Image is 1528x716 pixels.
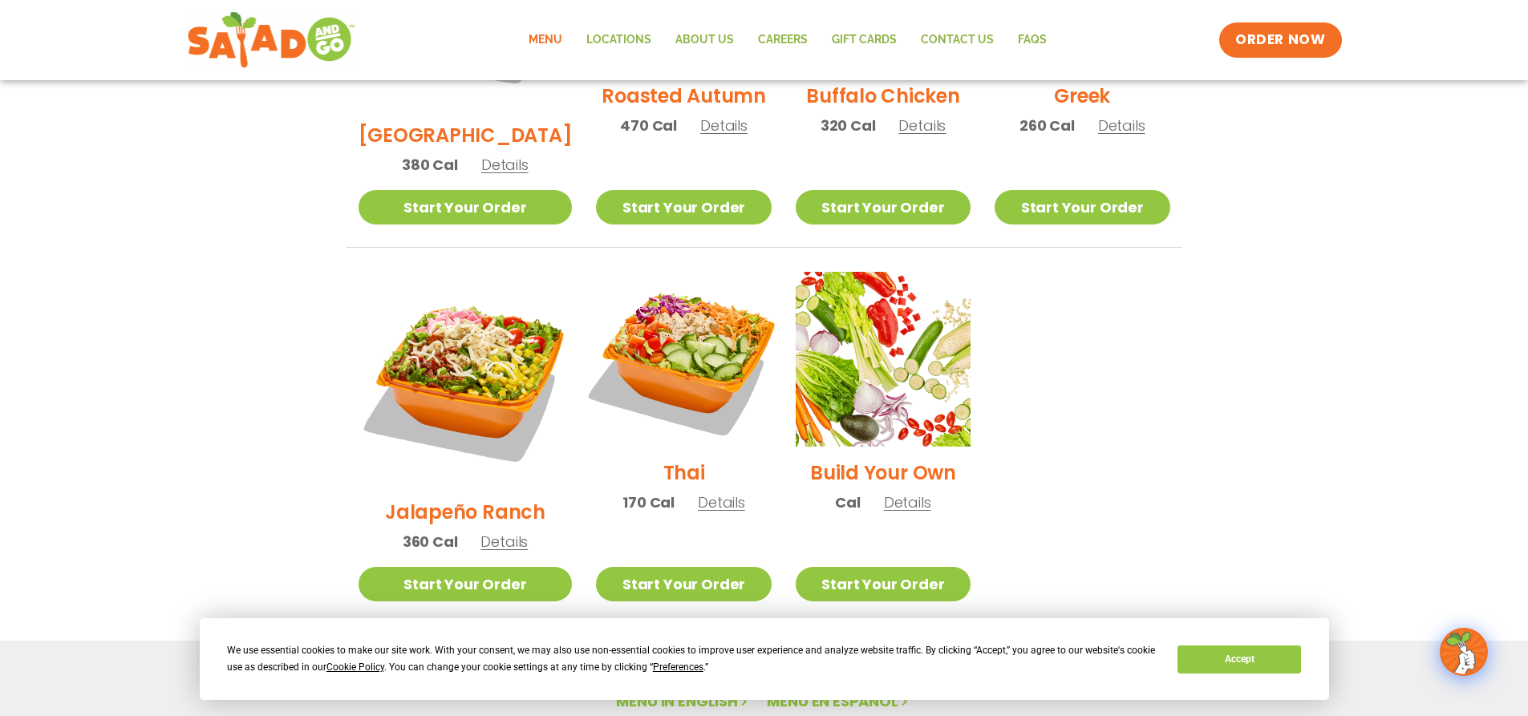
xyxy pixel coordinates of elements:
span: Details [480,532,528,552]
span: Details [481,155,529,175]
span: Details [700,115,748,136]
a: Start Your Order [995,190,1169,225]
img: Product photo for Build Your Own [796,272,971,447]
span: 170 Cal [622,491,675,513]
span: Cal [835,491,860,513]
nav: Menu [517,22,1059,59]
span: Details [1098,115,1145,136]
span: ORDER NOW [1235,30,1325,50]
h2: [GEOGRAPHIC_DATA] [359,121,573,149]
h2: Thai [663,459,705,487]
span: 470 Cal [620,115,677,136]
a: Start Your Order [359,190,573,225]
span: Details [884,492,931,512]
a: Menu in English [616,691,751,711]
img: wpChatIcon [1441,629,1486,674]
a: Contact Us [909,22,1006,59]
a: Locations [574,22,663,59]
span: Preferences [653,661,703,673]
a: Menu [517,22,574,59]
button: Accept [1177,645,1301,674]
a: Start Your Order [596,190,771,225]
a: ORDER NOW [1219,22,1341,58]
h2: Jalapeño Ranch [385,498,545,526]
h2: Greek [1054,82,1110,110]
a: Careers [746,22,820,59]
span: 360 Cal [403,531,458,552]
span: Details [698,492,745,512]
a: Menú en español [767,691,911,711]
a: Start Your Order [359,567,573,601]
h2: Buffalo Chicken [806,82,959,110]
div: We use essential cookies to make our site work. With your consent, we may also use non-essential ... [227,642,1158,676]
a: Start Your Order [796,190,971,225]
div: Cookie Consent Prompt [200,618,1329,700]
span: 260 Cal [1019,115,1075,136]
h2: Build Your Own [810,459,956,487]
a: GIFT CARDS [820,22,909,59]
img: new-SAG-logo-768×292 [187,8,356,72]
img: Product photo for Jalapeño Ranch Salad [359,272,573,486]
a: Start Your Order [796,567,971,601]
span: Cookie Policy [326,661,384,673]
img: Product photo for Thai Salad [581,257,786,462]
span: 320 Cal [821,115,876,136]
a: FAQs [1006,22,1059,59]
a: About Us [663,22,746,59]
a: Start Your Order [596,567,771,601]
span: 380 Cal [402,154,458,176]
span: Details [898,115,946,136]
h2: Roasted Autumn [602,82,766,110]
